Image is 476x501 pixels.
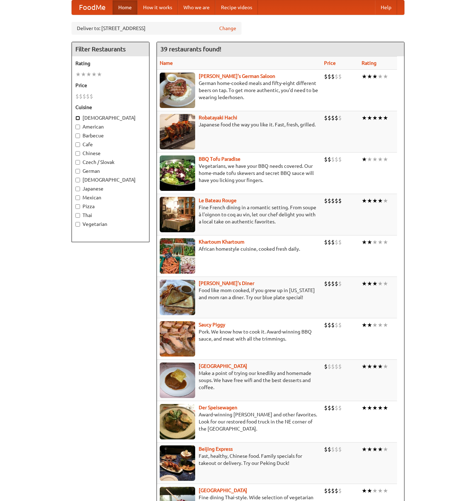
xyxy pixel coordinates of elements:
label: Japanese [75,185,146,192]
li: ★ [372,197,378,205]
li: ★ [362,280,367,287]
a: Help [375,0,397,15]
a: [GEOGRAPHIC_DATA] [199,488,247,493]
li: ★ [362,321,367,329]
img: sallys.jpg [160,280,195,315]
li: ★ [378,155,383,163]
li: $ [328,73,331,80]
li: $ [328,487,331,495]
li: $ [338,487,342,495]
a: Le Bateau Rouge [199,198,237,203]
h4: Filter Restaurants [72,42,149,56]
li: $ [328,363,331,370]
a: [PERSON_NAME]'s Diner [199,280,254,286]
li: ★ [362,114,367,122]
li: ★ [378,404,383,412]
li: $ [328,238,331,246]
li: $ [86,92,90,100]
li: ★ [383,487,388,495]
li: $ [335,238,338,246]
a: Beijing Express [199,446,233,452]
img: robatayaki.jpg [160,114,195,149]
li: $ [331,197,335,205]
li: $ [331,445,335,453]
li: ★ [367,155,372,163]
p: Fast, healthy, Chinese food. Family specials for takeout or delivery. Try our Peking Duck! [160,452,318,467]
input: American [75,125,80,129]
li: $ [335,155,338,163]
a: Home [113,0,137,15]
p: Pork. We know how to cook it. Award-winning BBQ sauce, and meat with all the trimmings. [160,328,318,342]
li: $ [328,155,331,163]
li: $ [328,321,331,329]
li: ★ [383,445,388,453]
li: $ [324,363,328,370]
img: speisewagen.jpg [160,404,195,439]
img: tofuparadise.jpg [160,155,195,191]
label: Vegetarian [75,221,146,228]
li: $ [331,487,335,495]
li: $ [338,404,342,412]
li: $ [335,321,338,329]
a: Name [160,60,173,66]
label: Czech / Slovak [75,159,146,166]
label: American [75,123,146,130]
li: ★ [378,114,383,122]
h5: Cuisine [75,104,146,111]
h5: Rating [75,60,146,67]
label: Chinese [75,150,146,157]
p: Vegetarians, we have your BBQ needs covered. Our home-made tofu skewers and secret BBQ sauce will... [160,163,318,184]
li: $ [331,363,335,370]
img: czechpoint.jpg [160,363,195,398]
li: $ [335,197,338,205]
b: [PERSON_NAME]'s German Saloon [199,73,275,79]
li: ★ [378,487,383,495]
li: $ [331,404,335,412]
li: $ [335,280,338,287]
img: khartoum.jpg [160,238,195,274]
input: Cafe [75,142,80,147]
li: ★ [97,70,102,78]
li: $ [335,363,338,370]
li: $ [324,197,328,205]
li: ★ [86,70,91,78]
img: saucy.jpg [160,321,195,357]
ng-pluralize: 39 restaurants found! [160,46,221,52]
img: esthers.jpg [160,73,195,108]
li: ★ [362,445,367,453]
input: Czech / Slovak [75,160,80,165]
li: $ [331,73,335,80]
li: ★ [372,238,378,246]
li: ★ [383,321,388,329]
a: [GEOGRAPHIC_DATA] [199,363,247,369]
li: $ [331,280,335,287]
li: ★ [378,238,383,246]
a: Saucy Piggy [199,322,225,328]
li: ★ [378,321,383,329]
a: Rating [362,60,376,66]
li: ★ [91,70,97,78]
li: ★ [383,238,388,246]
li: $ [335,404,338,412]
li: ★ [362,197,367,205]
li: ★ [372,73,378,80]
a: Robatayaki Hachi [199,115,237,120]
a: BBQ Tofu Paradise [199,156,240,162]
li: $ [338,321,342,329]
li: ★ [362,155,367,163]
li: ★ [367,404,372,412]
li: ★ [383,114,388,122]
li: $ [324,238,328,246]
a: How it works [137,0,178,15]
li: ★ [367,363,372,370]
li: ★ [378,197,383,205]
li: $ [335,487,338,495]
li: $ [75,92,79,100]
li: $ [324,487,328,495]
li: $ [331,238,335,246]
li: ★ [372,321,378,329]
li: ★ [372,363,378,370]
li: $ [328,197,331,205]
label: [DEMOGRAPHIC_DATA] [75,114,146,121]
